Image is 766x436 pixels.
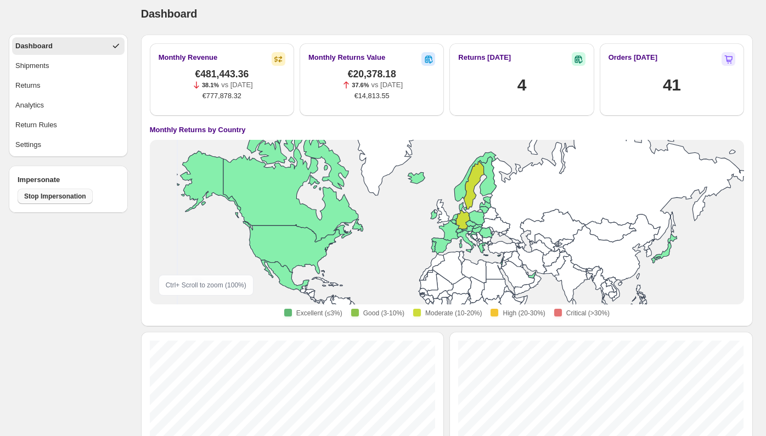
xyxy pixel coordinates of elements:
div: Analytics [15,100,44,111]
button: Settings [12,136,125,154]
button: Stop Impersonation [18,189,93,204]
span: €777,878.32 [202,90,241,101]
h2: Monthly Returns Value [308,52,385,63]
span: Excellent (≤3%) [296,309,342,318]
span: 38.1% [202,82,219,88]
p: vs [DATE] [371,80,403,90]
span: Good (3-10%) [363,309,404,318]
h2: Returns [DATE] [458,52,511,63]
span: High (20-30%) [503,309,545,318]
h1: 4 [517,74,526,96]
div: Return Rules [15,120,57,131]
button: Analytics [12,97,125,114]
span: 37.6% [352,82,369,88]
button: Returns [12,77,125,94]
button: Shipments [12,57,125,75]
button: Return Rules [12,116,125,134]
div: Shipments [15,60,49,71]
span: €20,378.18 [348,69,396,80]
div: Returns [15,80,41,91]
span: Stop Impersonation [24,192,86,201]
div: Ctrl + Scroll to zoom ( 100 %) [159,275,254,296]
button: Dashboard [12,37,125,55]
div: Settings [15,139,41,150]
span: Dashboard [141,8,198,20]
h2: Orders [DATE] [609,52,657,63]
span: €14,813.55 [354,90,390,101]
h4: Monthly Returns by Country [150,124,246,135]
p: vs [DATE] [221,80,253,90]
span: €481,443.36 [195,69,249,80]
h2: Monthly Revenue [159,52,218,63]
h1: 41 [663,74,681,96]
h4: Impersonate [18,174,119,185]
span: Moderate (10-20%) [425,309,482,318]
span: Critical (>30%) [566,309,610,318]
div: Dashboard [15,41,53,52]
